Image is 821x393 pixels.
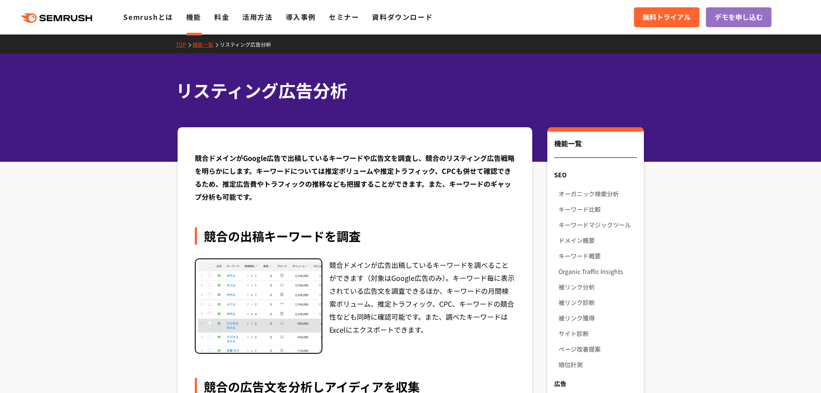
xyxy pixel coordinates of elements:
[547,376,643,391] div: 広告
[559,326,637,341] a: サイト診断
[559,341,637,357] a: ページ改善提案
[559,233,637,248] a: ドメイン概要
[176,78,637,103] h1: リスティング広告分析
[220,41,278,48] a: リスティング広告分析
[559,279,637,295] a: 被リンク分析
[195,151,515,203] div: 競合ドメインがGoogle広告で出稿しているキーワードや広告文を調査し、競合のリスティング広告戦略を明らかにします。キーワードについては推定ボリュームや推定トラフィック、CPCも併せて確認できる...
[214,12,229,22] a: 料金
[559,201,637,217] a: キーワード比較
[559,217,637,233] a: キーワードマジックツール
[242,12,272,22] a: 活用方法
[196,259,322,353] img: リスティング広告分析 キーワード
[195,227,515,245] div: 競合の出稿キーワードを調査
[372,12,433,22] a: 資料ダウンロード
[706,7,771,27] a: デモを申し込む
[715,12,763,23] span: デモを申し込む
[643,12,691,23] span: 無料トライアル
[123,12,173,22] a: Semrushとは
[559,264,637,279] a: Organic Traffic Insights
[634,7,699,27] a: 無料トライアル
[329,258,515,354] div: 競合ドメインが広告出稿しているキーワードを調べることができます（対象はGoogle広告のみ）。キーワード毎に表示されている広告文を調査できるほか、キーワードの月間検索ボリューム、推定トラフィック...
[176,41,193,48] a: TOP
[559,310,637,326] a: 被リンク獲得
[554,138,637,158] div: 機能一覧
[547,167,643,182] div: SEO
[559,186,637,201] a: オーガニック検索分析
[559,357,637,372] a: 順位計測
[559,248,637,264] a: キーワード概要
[193,41,220,48] a: 機能一覧
[559,295,637,310] a: 被リンク診断
[286,12,316,22] a: 導入事例
[186,12,201,22] a: 機能
[329,12,359,22] a: セミナー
